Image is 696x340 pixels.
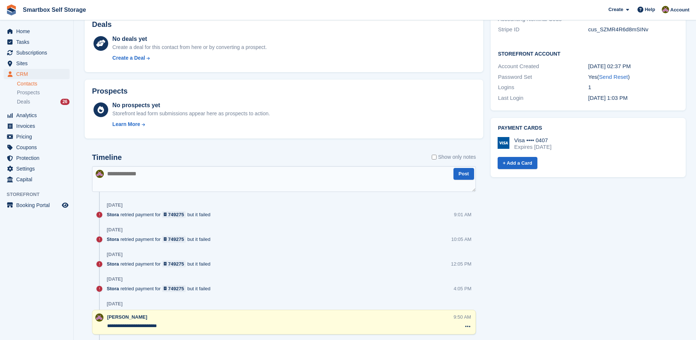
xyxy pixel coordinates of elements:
[597,74,630,80] span: ( )
[662,6,669,13] img: Kayleigh Devlin
[451,260,471,267] div: 12:05 PM
[16,26,60,36] span: Home
[498,25,588,34] div: Stripe ID
[112,43,266,51] div: Create a deal for this contact from here or by converting a prospect.
[107,211,119,218] span: Stora
[588,83,678,92] div: 1
[4,153,70,163] a: menu
[107,301,123,307] div: [DATE]
[16,200,60,210] span: Booking Portal
[16,121,60,131] span: Invoices
[92,153,122,162] h2: Timeline
[454,211,471,218] div: 9:01 AM
[107,236,119,243] span: Stora
[588,73,678,81] div: Yes
[4,132,70,142] a: menu
[608,6,623,13] span: Create
[453,168,474,180] button: Post
[4,174,70,185] a: menu
[514,137,551,144] div: Visa •••• 0407
[107,236,214,243] div: retried payment for but it failed
[16,69,60,79] span: CRM
[498,73,588,81] div: Password Set
[4,48,70,58] a: menu
[20,4,89,16] a: Smartbox Self Storage
[17,80,70,87] a: Contacts
[168,285,184,292] div: 749275
[645,6,655,13] span: Help
[112,120,270,128] a: Learn More
[599,74,628,80] a: Send Reset
[514,144,551,150] div: Expires [DATE]
[498,50,678,57] h2: Storefront Account
[112,101,270,110] div: No prospects yet
[107,227,123,233] div: [DATE]
[107,202,123,208] div: [DATE]
[498,94,588,102] div: Last Login
[60,99,70,105] div: 26
[107,252,123,257] div: [DATE]
[96,170,104,178] img: Kayleigh Devlin
[16,153,60,163] span: Protection
[92,87,128,95] h2: Prospects
[162,260,186,267] a: 749275
[498,137,509,149] img: Visa Logo
[4,58,70,69] a: menu
[453,313,471,320] div: 9:50 AM
[432,153,476,161] label: Show only notes
[92,20,112,29] h2: Deals
[112,54,145,62] div: Create a Deal
[16,174,60,185] span: Capital
[168,211,184,218] div: 749275
[107,260,119,267] span: Stora
[162,285,186,292] a: 749275
[107,260,214,267] div: retried payment for but it failed
[16,58,60,69] span: Sites
[16,37,60,47] span: Tasks
[17,98,70,106] a: Deals 26
[61,201,70,210] a: Preview store
[588,62,678,71] div: [DATE] 02:37 PM
[107,285,119,292] span: Stora
[168,236,184,243] div: 749275
[16,132,60,142] span: Pricing
[112,110,270,118] div: Storefront lead form submissions appear here as prospects to action.
[112,120,140,128] div: Learn More
[4,164,70,174] a: menu
[162,211,186,218] a: 749275
[4,37,70,47] a: menu
[670,6,689,14] span: Account
[95,313,103,322] img: Kayleigh Devlin
[4,142,70,153] a: menu
[454,285,471,292] div: 4:05 PM
[107,211,214,218] div: retried payment for but it failed
[498,83,588,92] div: Logins
[107,276,123,282] div: [DATE]
[17,89,40,96] span: Prospects
[162,236,186,243] a: 749275
[112,54,266,62] a: Create a Deal
[4,110,70,120] a: menu
[16,142,60,153] span: Coupons
[16,110,60,120] span: Analytics
[107,314,147,320] span: [PERSON_NAME]
[498,62,588,71] div: Account Created
[498,125,678,131] h2: Payment cards
[588,95,628,101] time: 2025-06-26 12:03:47 UTC
[112,35,266,43] div: No deals yet
[168,260,184,267] div: 749275
[16,48,60,58] span: Subscriptions
[6,4,17,15] img: stora-icon-8386f47178a22dfd0bd8f6a31ec36ba5ce8667c1dd55bd0f319d3a0aa187defe.svg
[7,191,73,198] span: Storefront
[17,89,70,97] a: Prospects
[588,25,678,34] div: cus_SZMR4R6d8mSINv
[4,69,70,79] a: menu
[451,236,471,243] div: 10:05 AM
[16,164,60,174] span: Settings
[107,285,214,292] div: retried payment for but it failed
[17,98,30,105] span: Deals
[432,153,437,161] input: Show only notes
[4,200,70,210] a: menu
[498,157,537,169] a: + Add a Card
[4,26,70,36] a: menu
